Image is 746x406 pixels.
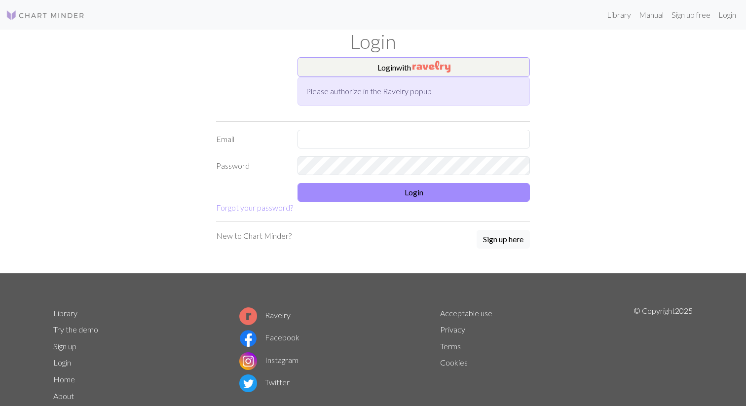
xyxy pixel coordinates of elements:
p: © Copyright 2025 [634,305,693,405]
a: Forgot your password? [216,203,293,212]
label: Password [210,156,292,175]
img: Ravelry [412,61,450,73]
a: Cookies [440,358,468,367]
label: Email [210,130,292,148]
img: Ravelry logo [239,307,257,325]
a: Sign up free [668,5,714,25]
a: Terms [440,341,461,351]
img: Logo [6,9,85,21]
button: Sign up here [477,230,530,249]
a: Acceptable use [440,308,492,318]
img: Twitter logo [239,374,257,392]
a: Login [714,5,740,25]
a: About [53,391,74,401]
a: Privacy [440,325,465,334]
a: Library [53,308,77,318]
button: Loginwith [298,57,530,77]
a: Library [603,5,635,25]
div: Please authorize in the Ravelry popup [298,77,530,106]
a: Login [53,358,71,367]
h1: Login [47,30,699,53]
a: Ravelry [239,310,291,320]
p: New to Chart Minder? [216,230,292,242]
a: Facebook [239,332,299,342]
img: Facebook logo [239,330,257,347]
a: Home [53,374,75,384]
a: Try the demo [53,325,98,334]
a: Sign up [53,341,76,351]
a: Sign up here [477,230,530,250]
a: Instagram [239,355,298,365]
button: Login [298,183,530,202]
a: Manual [635,5,668,25]
a: Twitter [239,377,290,387]
img: Instagram logo [239,352,257,370]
